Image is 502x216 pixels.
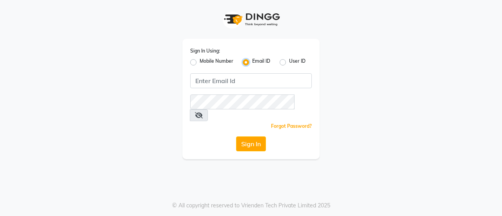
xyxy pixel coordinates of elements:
[220,8,282,31] img: logo1.svg
[252,58,270,67] label: Email ID
[236,136,266,151] button: Sign In
[190,73,312,88] input: Username
[190,47,220,54] label: Sign In Using:
[271,123,312,129] a: Forgot Password?
[289,58,306,67] label: User ID
[190,94,295,109] input: Username
[200,58,233,67] label: Mobile Number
